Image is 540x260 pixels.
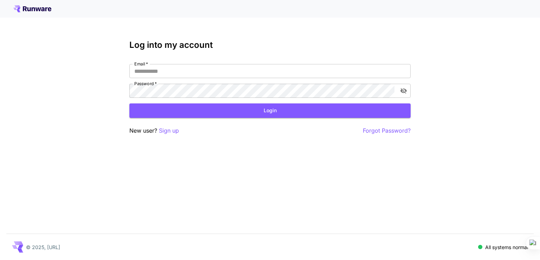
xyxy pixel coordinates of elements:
label: Email [134,61,148,67]
p: © 2025, [URL] [26,243,60,251]
button: toggle password visibility [397,84,410,97]
button: Sign up [159,126,179,135]
p: All systems normal [485,243,528,251]
button: Forgot Password? [363,126,411,135]
button: Login [129,103,411,118]
h3: Log into my account [129,40,411,50]
label: Password [134,81,157,87]
p: New user? [129,126,179,135]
